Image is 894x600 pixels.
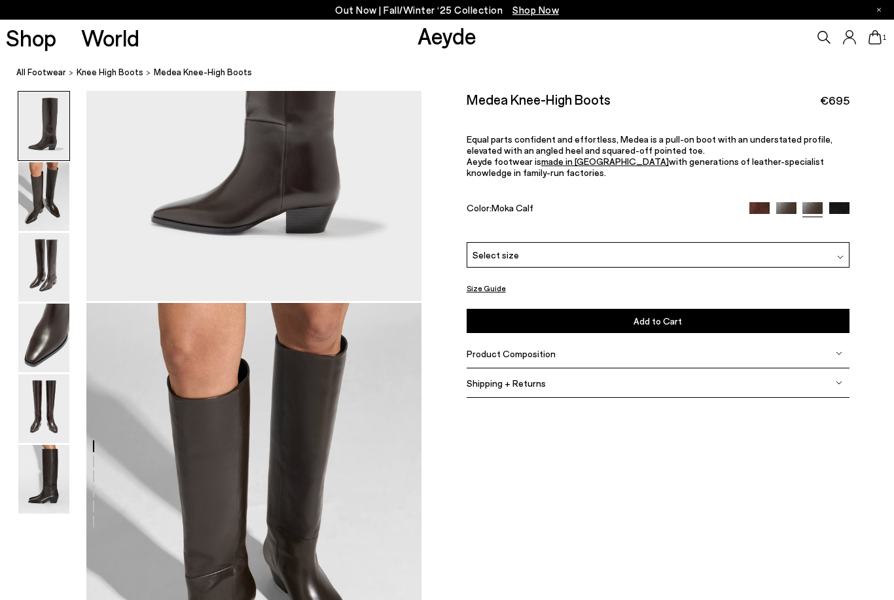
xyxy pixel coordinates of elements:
h2: Medea Knee-High Boots [467,91,611,107]
a: made in [GEOGRAPHIC_DATA] [541,156,669,167]
a: All Footwear [16,65,66,79]
img: Medea Knee-High Boots - Image 6 [18,445,69,514]
span: Navigate to /collections/new-in [512,4,559,16]
a: 1 [868,30,882,44]
span: Add to Cart [634,315,682,326]
img: Medea Knee-High Boots - Image 1 [18,92,69,160]
div: Color: [467,202,738,217]
span: with generations of leather-specialist knowledge in family-run factories. [467,156,824,178]
span: knee high boots [77,67,143,77]
img: svg%3E [836,379,842,386]
button: Add to Cart [467,309,849,333]
span: €695 [820,92,849,109]
span: Aeyde footwear is [467,156,541,167]
span: Medea Knee-High Boots [154,65,252,79]
a: knee high boots [77,65,143,79]
p: Out Now | Fall/Winter ‘25 Collection [335,2,559,18]
span: Equal parts confident and effortless, Medea is a pull-on boot with an understated profile, elevat... [467,133,832,156]
a: Aeyde [418,22,476,49]
img: Medea Knee-High Boots - Image 3 [18,233,69,302]
img: Medea Knee-High Boots - Image 5 [18,374,69,443]
img: svg%3E [837,254,844,260]
nav: breadcrumb [16,55,894,91]
button: Size Guide [467,280,506,296]
span: Select size [473,248,519,262]
a: World [81,26,139,49]
img: svg%3E [836,350,842,357]
span: Moka Calf [492,202,533,213]
img: Medea Knee-High Boots - Image 4 [18,304,69,372]
span: Shipping + Returns [467,378,546,389]
img: Medea Knee-High Boots - Image 2 [18,162,69,231]
span: 1 [882,34,888,41]
span: Product Composition [467,348,556,359]
a: Shop [6,26,56,49]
